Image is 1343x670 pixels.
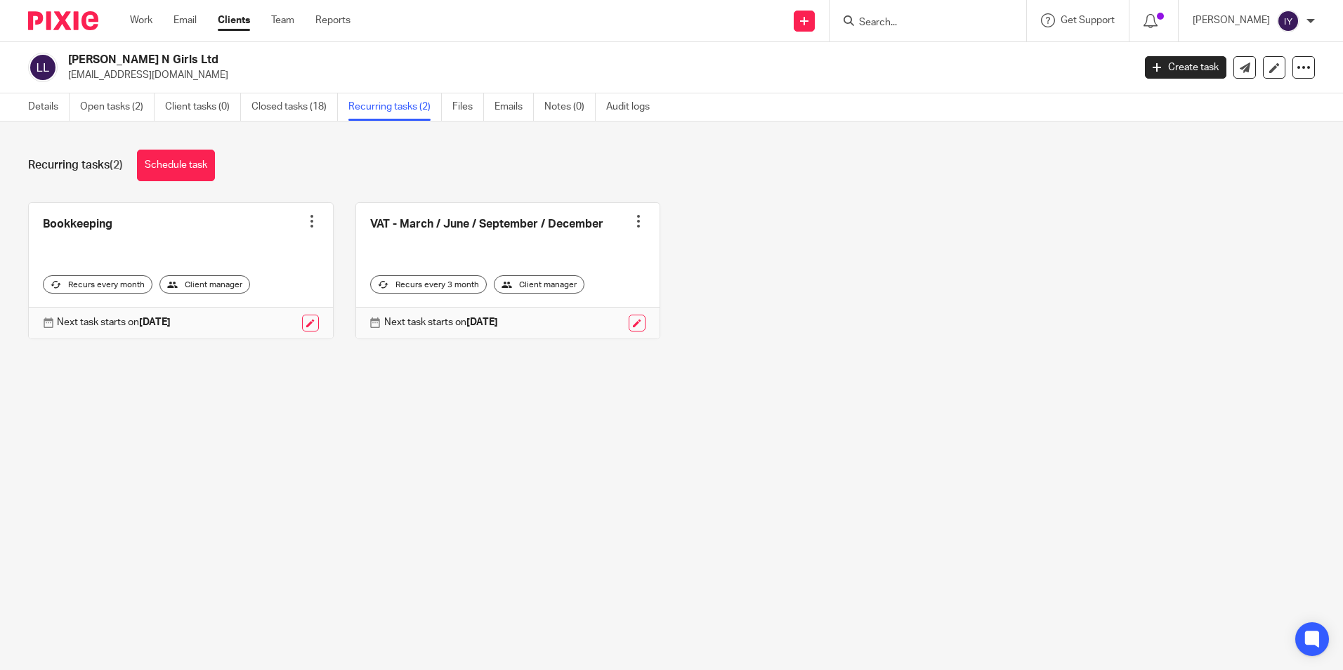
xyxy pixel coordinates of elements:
[57,315,171,329] p: Next task starts on
[494,275,584,294] div: Client manager
[165,93,241,121] a: Client tasks (0)
[173,13,197,27] a: Email
[494,93,534,121] a: Emails
[159,275,250,294] div: Client manager
[130,13,152,27] a: Work
[80,93,155,121] a: Open tasks (2)
[43,275,152,294] div: Recurs every month
[28,158,123,173] h1: Recurring tasks
[110,159,123,171] span: (2)
[384,315,498,329] p: Next task starts on
[28,93,70,121] a: Details
[139,317,171,327] strong: [DATE]
[315,13,351,27] a: Reports
[68,53,912,67] h2: [PERSON_NAME] N Girls Ltd
[1145,56,1226,79] a: Create task
[218,13,250,27] a: Clients
[606,93,660,121] a: Audit logs
[544,93,596,121] a: Notes (0)
[1061,15,1115,25] span: Get Support
[370,275,487,294] div: Recurs every 3 month
[452,93,484,121] a: Files
[348,93,442,121] a: Recurring tasks (2)
[28,11,98,30] img: Pixie
[466,317,498,327] strong: [DATE]
[137,150,215,181] a: Schedule task
[1277,10,1299,32] img: svg%3E
[28,53,58,82] img: svg%3E
[1193,13,1270,27] p: [PERSON_NAME]
[858,17,984,29] input: Search
[271,13,294,27] a: Team
[68,68,1124,82] p: [EMAIL_ADDRESS][DOMAIN_NAME]
[251,93,338,121] a: Closed tasks (18)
